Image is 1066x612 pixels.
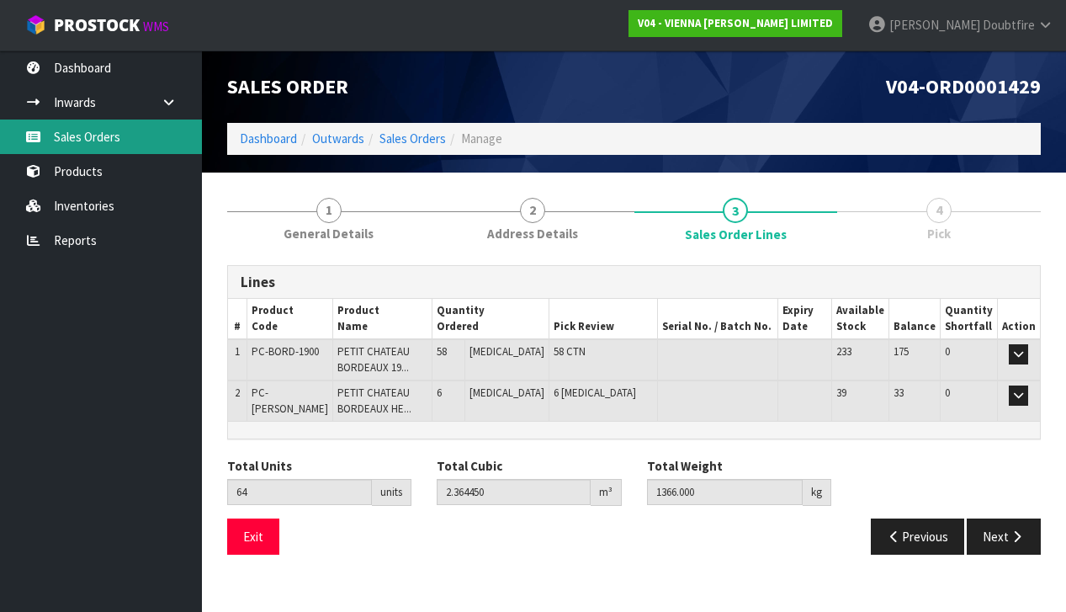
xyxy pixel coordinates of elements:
th: Quantity Shortfall [940,299,997,339]
div: kg [803,479,831,506]
th: Product Code [247,299,332,339]
button: Next [967,519,1041,555]
label: Total Cubic [437,457,502,475]
small: WMS [143,19,169,35]
span: 3 [723,198,748,223]
th: Serial No. / Batch No. [657,299,777,339]
span: 6 [437,386,442,400]
span: 175 [894,344,909,359]
th: Pick Review [549,299,658,339]
button: Exit [227,519,279,555]
label: Total Weight [647,457,723,475]
span: [PERSON_NAME] [889,17,980,33]
th: Product Name [332,299,432,339]
span: 2 [235,386,240,400]
span: Doubtfire [983,17,1035,33]
span: Address Details [487,225,578,242]
th: Action [997,299,1040,339]
button: Previous [871,519,965,555]
span: [MEDICAL_DATA] [469,386,544,400]
div: units [372,479,411,506]
span: 6 [MEDICAL_DATA] [554,386,636,400]
span: General Details [284,225,374,242]
span: Sales Order Lines [685,226,787,243]
input: Total Weight [647,479,803,505]
span: Pick [927,225,951,242]
label: Total Units [227,457,292,475]
span: 58 CTN [554,344,586,359]
div: m³ [591,479,622,506]
span: 1 [235,344,240,359]
span: PC-BORD-1900 [252,344,319,359]
span: 0 [945,386,950,400]
h3: Lines [241,274,1027,290]
span: PETIT CHATEAU BORDEAUX 19... [337,344,410,374]
span: 39 [836,386,846,400]
span: V04-ORD0001429 [886,73,1041,99]
span: Sales Order [227,73,348,99]
span: 58 [437,344,447,359]
span: 4 [926,198,952,223]
th: Available Stock [831,299,888,339]
span: 33 [894,386,904,400]
span: PC-[PERSON_NAME] [252,386,328,415]
span: 2 [520,198,545,223]
input: Total Cubic [437,479,590,505]
span: 233 [836,344,851,359]
strong: V04 - VIENNA [PERSON_NAME] LIMITED [638,16,833,30]
span: [MEDICAL_DATA] [469,344,544,359]
th: Balance [888,299,940,339]
th: # [228,299,247,339]
span: ProStock [54,14,140,36]
th: Expiry Date [778,299,832,339]
span: Sales Order Lines [227,253,1041,568]
img: cube-alt.png [25,14,46,35]
th: Quantity Ordered [432,299,549,339]
a: Sales Orders [379,130,446,146]
span: 0 [945,344,950,359]
span: Manage [461,130,502,146]
a: Outwards [312,130,364,146]
input: Total Units [227,479,372,505]
span: 1 [316,198,342,223]
a: Dashboard [240,130,297,146]
span: PETIT CHATEAU BORDEAUX HE... [337,386,411,415]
